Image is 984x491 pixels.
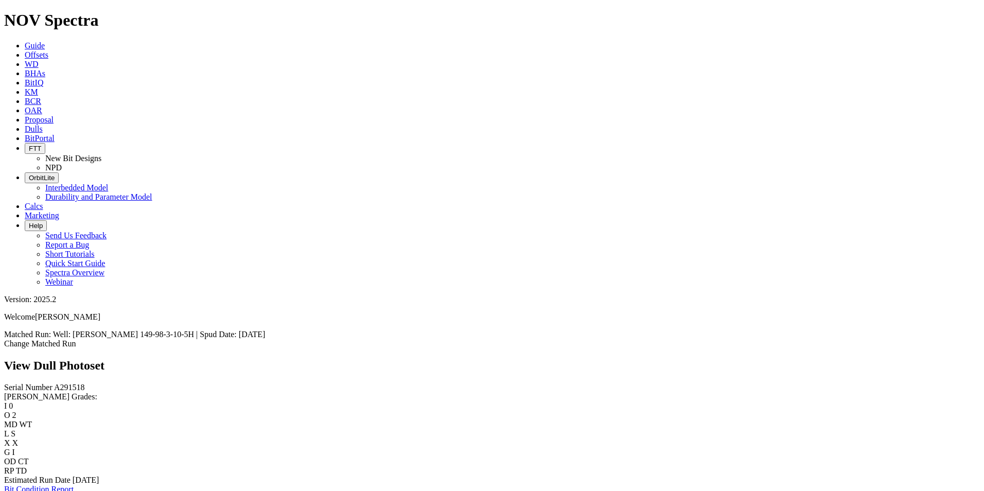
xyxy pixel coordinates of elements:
label: X [4,439,10,447]
span: S [11,429,15,438]
a: Proposal [25,115,54,124]
a: Quick Start Guide [45,259,105,268]
a: BCR [25,97,41,106]
label: Estimated Run Date [4,476,71,484]
span: I [12,448,15,457]
a: BitPortal [25,134,55,143]
a: OAR [25,106,42,115]
span: Help [29,222,43,230]
span: FTT [29,145,41,152]
button: FTT [25,143,45,154]
span: [DATE] [73,476,99,484]
span: Matched Run: [4,330,51,339]
a: Change Matched Run [4,339,76,348]
span: TD [16,466,27,475]
div: [PERSON_NAME] Grades: [4,392,980,401]
label: O [4,411,10,419]
a: Guide [25,41,45,50]
a: Marketing [25,211,59,220]
span: OrbitLite [29,174,55,182]
button: Help [25,220,47,231]
h2: View Dull Photoset [4,359,980,373]
label: MD [4,420,17,429]
h1: NOV Spectra [4,11,980,30]
a: Report a Bug [45,240,89,249]
a: Offsets [25,50,48,59]
span: X [12,439,19,447]
a: Interbedded Model [45,183,108,192]
a: New Bit Designs [45,154,101,163]
a: KM [25,87,38,96]
span: A291518 [54,383,85,392]
div: Version: 2025.2 [4,295,980,304]
span: Well: [PERSON_NAME] 149-98-3-10-5H | Spud Date: [DATE] [53,330,266,339]
span: 2 [12,411,16,419]
label: L [4,429,9,438]
a: BHAs [25,69,45,78]
span: WT [20,420,32,429]
a: Spectra Overview [45,268,104,277]
label: Serial Number [4,383,52,392]
label: RP [4,466,14,475]
a: Short Tutorials [45,250,95,258]
span: 0 [9,401,13,410]
button: OrbitLite [25,172,59,183]
a: Calcs [25,202,43,211]
label: G [4,448,10,457]
span: [PERSON_NAME] [35,312,100,321]
a: BitIQ [25,78,43,87]
label: OD [4,457,16,466]
a: NPD [45,163,62,172]
span: CT [18,457,28,466]
a: Send Us Feedback [45,231,107,240]
a: Dulls [25,125,43,133]
a: WD [25,60,39,68]
p: Welcome [4,312,980,322]
label: I [4,401,7,410]
a: Webinar [45,277,73,286]
a: Durability and Parameter Model [45,192,152,201]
